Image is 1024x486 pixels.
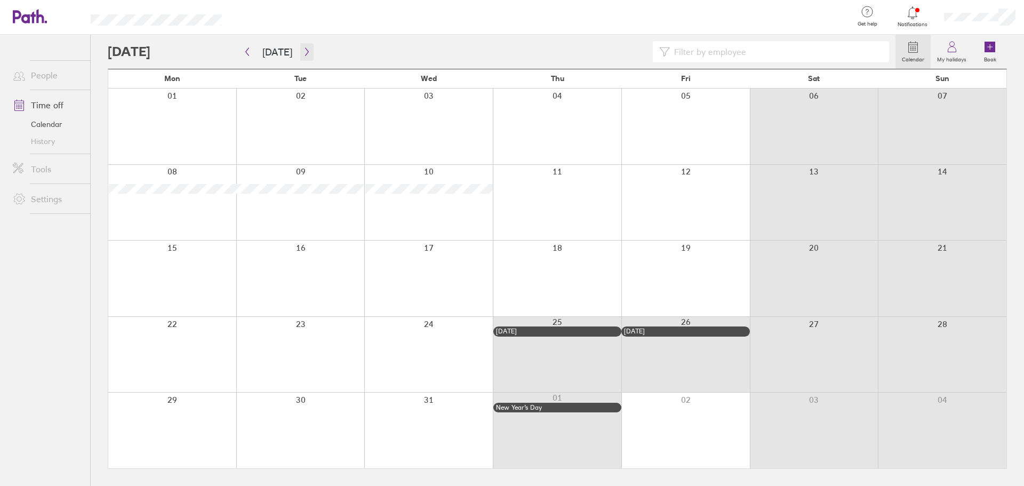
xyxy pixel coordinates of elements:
[850,21,885,27] span: Get help
[978,53,1003,63] label: Book
[895,21,930,28] span: Notifications
[895,5,930,28] a: Notifications
[931,35,973,69] a: My holidays
[496,328,619,335] div: [DATE]
[164,74,180,83] span: Mon
[4,116,90,133] a: Calendar
[973,35,1007,69] a: Book
[4,133,90,150] a: History
[4,94,90,116] a: Time off
[808,74,820,83] span: Sat
[4,158,90,180] a: Tools
[254,43,301,61] button: [DATE]
[294,74,307,83] span: Tue
[496,404,619,411] div: New Year’s Day
[670,42,883,62] input: Filter by employee
[931,53,973,63] label: My holidays
[624,328,747,335] div: [DATE]
[421,74,437,83] span: Wed
[4,65,90,86] a: People
[681,74,691,83] span: Fri
[935,74,949,83] span: Sun
[551,74,564,83] span: Thu
[895,53,931,63] label: Calendar
[895,35,931,69] a: Calendar
[4,188,90,210] a: Settings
